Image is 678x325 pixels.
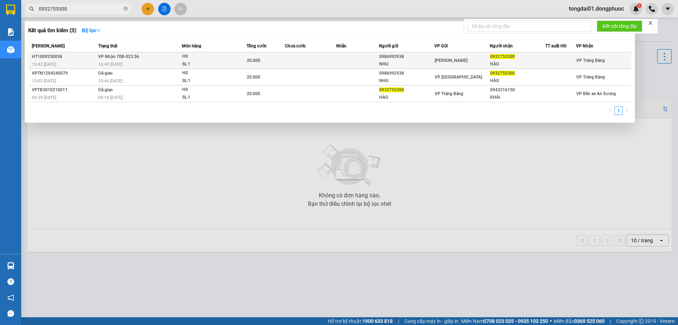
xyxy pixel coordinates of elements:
[435,91,463,96] span: VP Trảng Bàng
[648,21,653,25] span: close
[32,70,96,77] div: VPTN1204240079
[490,94,545,101] div: KHẢI
[606,106,614,115] button: left
[379,43,398,48] span: Người gửi
[615,107,623,115] a: 1
[98,43,117,48] span: Trạng thái
[468,21,591,32] input: Nhập số tổng đài
[32,86,96,94] div: VPTB3010210011
[623,106,631,115] button: right
[490,86,545,94] div: 0943316150
[576,75,605,80] span: VP Trảng Bàng
[76,25,107,36] button: Bộ lọcdown
[29,6,34,11] span: search
[39,5,122,13] input: Tìm tên, số ĐT hoặc mã đơn
[32,62,56,67] span: 15:42 [DATE]
[379,53,434,60] div: 0986992938
[182,53,235,60] div: HS
[246,43,267,48] span: Tổng cước
[490,54,515,59] span: 0932755300
[490,77,545,85] div: HÀO
[379,87,404,92] span: 0932755300
[182,69,235,77] div: HS
[379,94,434,101] div: HÀO
[98,95,123,100] span: 08:16 [DATE]
[32,53,96,60] div: HT1009250058
[247,58,260,63] span: 20.000
[182,43,201,48] span: Món hàng
[608,108,612,112] span: left
[182,77,235,85] div: SL: 1
[614,106,623,115] li: 1
[7,262,14,269] img: warehouse-icon
[98,54,139,59] span: VP Nhận 70B-023.56
[545,43,567,48] span: TT xuất HĐ
[490,43,513,48] span: Người nhận
[28,27,76,34] h3: Kết quả tìm kiếm ( 3 )
[379,77,434,85] div: NHU
[597,21,642,32] button: Kết nối tổng đài
[576,91,616,96] span: VP Bến xe An Sương
[96,28,101,33] span: down
[435,75,482,80] span: VP [GEOGRAPHIC_DATA]
[32,95,56,100] span: 08:39 [DATE]
[625,108,629,112] span: right
[98,62,123,67] span: 16:49 [DATE]
[379,70,434,77] div: 0986992938
[98,71,113,76] span: Đã giao
[182,60,235,68] div: SL: 1
[434,43,448,48] span: VP Gửi
[7,28,14,36] img: solution-icon
[124,6,128,12] span: close-circle
[336,43,346,48] span: Nhãn
[602,22,637,30] span: Kết nối tổng đài
[182,86,235,94] div: HS
[182,94,235,101] div: SL: 1
[124,6,128,11] span: close-circle
[490,60,545,68] div: HÀO
[379,60,434,68] div: NHU
[623,106,631,115] li: Next Page
[32,79,56,83] span: 15:05 [DATE]
[285,43,306,48] span: Chưa cước
[7,278,14,285] span: question-circle
[7,46,14,53] img: warehouse-icon
[247,75,260,80] span: 20.000
[82,28,101,33] strong: Bộ lọc
[576,58,605,63] span: VP Trảng Bàng
[32,43,65,48] span: [PERSON_NAME]
[490,71,515,76] span: 0932755300
[7,294,14,301] span: notification
[98,79,123,83] span: 10:46 [DATE]
[435,58,468,63] span: [PERSON_NAME]
[247,91,260,96] span: 20.000
[576,43,593,48] span: VP Nhận
[606,106,614,115] li: Previous Page
[98,87,113,92] span: Đã giao
[6,5,15,15] img: logo-vxr
[7,310,14,317] span: message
